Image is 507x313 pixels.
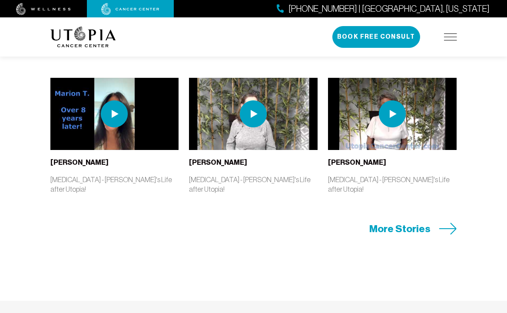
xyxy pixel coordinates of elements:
[189,175,318,194] p: [MEDICAL_DATA] - [PERSON_NAME]'s Life after Utopia!
[189,78,318,150] img: thumbnail
[101,100,128,127] img: play icon
[288,3,490,15] span: [PHONE_NUMBER] | [GEOGRAPHIC_DATA], [US_STATE]
[240,100,267,127] img: play icon
[328,175,457,194] p: [MEDICAL_DATA] - [PERSON_NAME]'s Life after Utopia!
[101,3,159,15] img: cancer center
[50,78,179,150] img: thumbnail
[277,3,490,15] a: [PHONE_NUMBER] | [GEOGRAPHIC_DATA], [US_STATE]
[444,33,457,40] img: icon-hamburger
[50,27,116,47] img: logo
[332,26,420,48] button: Book Free Consult
[328,158,386,166] b: [PERSON_NAME]
[328,78,457,150] img: thumbnail
[50,175,179,194] p: [MEDICAL_DATA] - [PERSON_NAME]'s Life after Utopia!
[50,158,109,166] b: [PERSON_NAME]
[16,3,71,15] img: wellness
[189,158,247,166] b: [PERSON_NAME]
